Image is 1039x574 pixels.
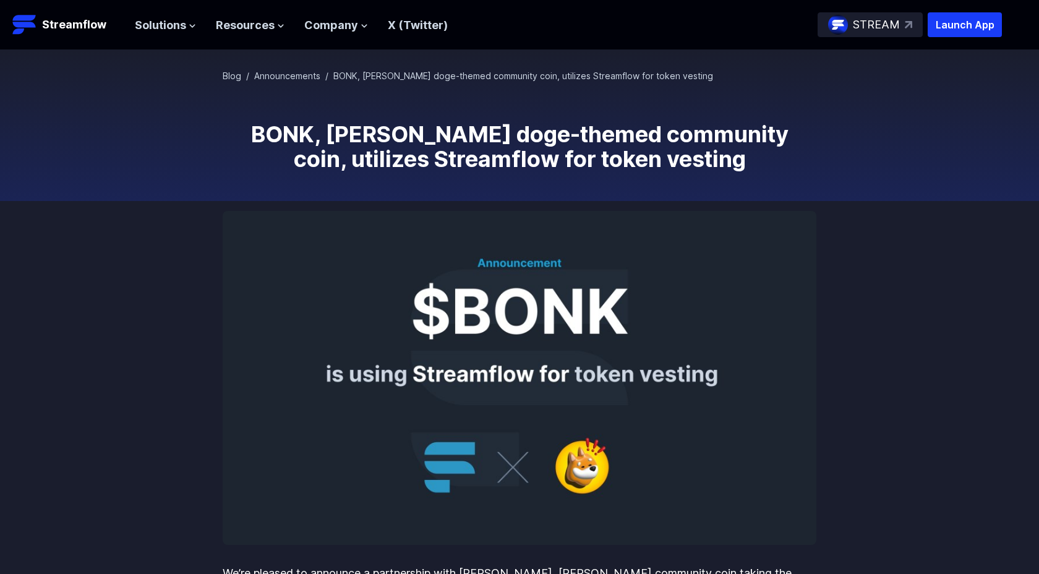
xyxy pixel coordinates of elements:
[12,12,37,37] img: Streamflow Logo
[135,17,196,35] button: Solutions
[325,71,328,81] span: /
[304,17,368,35] button: Company
[216,17,284,35] button: Resources
[135,17,186,35] span: Solutions
[928,12,1002,37] button: Launch App
[42,16,106,33] p: Streamflow
[333,71,713,81] span: BONK, [PERSON_NAME] doge-themed community coin, utilizes Streamflow for token vesting
[905,21,912,28] img: top-right-arrow.svg
[223,71,241,81] a: Blog
[246,71,249,81] span: /
[853,16,900,34] p: STREAM
[818,12,923,37] a: STREAM
[216,17,275,35] span: Resources
[304,17,358,35] span: Company
[223,122,816,171] h1: BONK, [PERSON_NAME] doge-themed community coin, utilizes Streamflow for token vesting
[388,19,448,32] a: X (Twitter)
[223,211,816,545] img: BONK, Solana’s doge-themed community coin, utilizes Streamflow for token vesting
[254,71,320,81] a: Announcements
[12,12,122,37] a: Streamflow
[828,15,848,35] img: streamflow-logo-circle.png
